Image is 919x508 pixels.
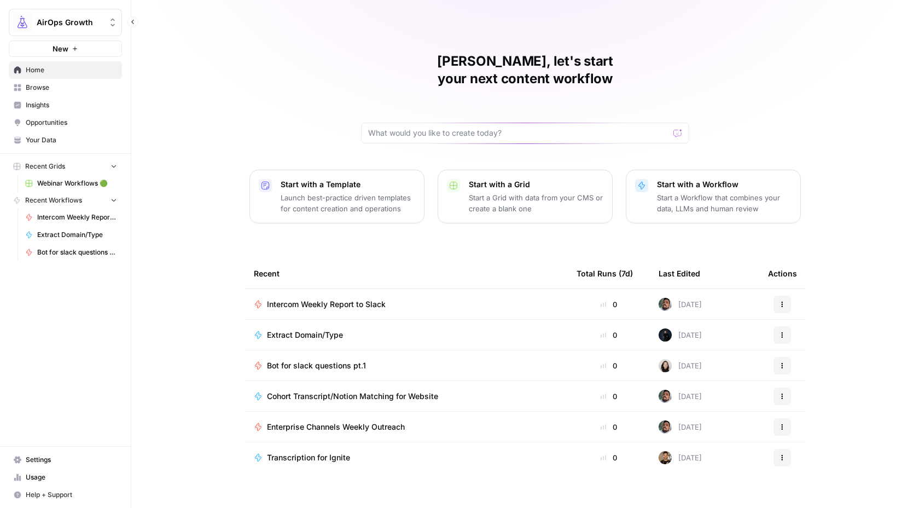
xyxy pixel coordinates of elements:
[26,100,117,110] span: Insights
[577,258,633,288] div: Total Runs (7d)
[267,330,343,340] span: Extract Domain/Type
[20,226,122,244] a: Extract Domain/Type
[9,158,122,175] button: Recent Grids
[254,360,559,371] a: Bot for slack questions pt.1
[9,469,122,486] a: Usage
[657,179,792,190] p: Start with a Workflow
[659,420,672,434] img: u93l1oyz1g39q1i4vkrv6vz0p6p4
[659,328,702,342] div: [DATE]
[9,451,122,469] a: Settings
[768,258,797,288] div: Actions
[267,299,386,310] span: Intercom Weekly Report to Slack
[626,170,801,223] button: Start with a WorkflowStart a Workflow that combines your data, LLMs and human review
[26,472,117,482] span: Usage
[659,359,702,372] div: [DATE]
[13,13,32,32] img: AirOps Growth Logo
[368,128,669,138] input: What would you like to create today?
[659,451,672,464] img: 36rz0nf6lyfqsoxlb67712aiq2cf
[37,17,103,28] span: AirOps Growth
[254,422,559,432] a: Enterprise Channels Weekly Outreach
[26,118,117,128] span: Opportunities
[281,179,415,190] p: Start with a Template
[20,244,122,261] a: Bot for slack questions pt.1
[577,422,641,432] div: 0
[26,135,117,145] span: Your Data
[9,486,122,504] button: Help + Support
[25,195,82,205] span: Recent Workflows
[20,175,122,192] a: Webinar Workflows 🟢
[659,258,700,288] div: Last Edited
[659,420,702,434] div: [DATE]
[659,390,702,403] div: [DATE]
[9,192,122,209] button: Recent Workflows
[577,360,641,371] div: 0
[659,451,702,464] div: [DATE]
[53,43,68,54] span: New
[26,83,117,93] span: Browse
[281,192,415,214] p: Launch best-practice driven templates for content creation and operations
[267,452,350,463] span: Transcription for Ignite
[249,170,424,223] button: Start with a TemplateLaunch best-practice driven templates for content creation and operations
[659,390,672,403] img: u93l1oyz1g39q1i4vkrv6vz0p6p4
[20,209,122,226] a: Intercom Weekly Report to Slack
[37,247,117,257] span: Bot for slack questions pt.1
[577,299,641,310] div: 0
[37,230,117,240] span: Extract Domain/Type
[469,192,603,214] p: Start a Grid with data from your CMS or create a blank one
[37,178,117,188] span: Webinar Workflows 🟢
[254,299,559,310] a: Intercom Weekly Report to Slack
[9,79,122,96] a: Browse
[37,212,117,222] span: Intercom Weekly Report to Slack
[9,9,122,36] button: Workspace: AirOps Growth
[657,192,792,214] p: Start a Workflow that combines your data, LLMs and human review
[9,96,122,114] a: Insights
[9,114,122,131] a: Opportunities
[577,452,641,463] div: 0
[9,131,122,149] a: Your Data
[254,258,559,288] div: Recent
[26,65,117,75] span: Home
[267,422,405,432] span: Enterprise Channels Weekly Outreach
[267,391,438,402] span: Cohort Transcript/Notion Matching for Website
[26,455,117,465] span: Settings
[577,330,641,340] div: 0
[25,161,65,171] span: Recent Grids
[659,359,672,372] img: t5ef5oef8zpw1w4g2xghobes91mw
[469,179,603,190] p: Start with a Grid
[254,391,559,402] a: Cohort Transcript/Notion Matching for Website
[659,298,702,311] div: [DATE]
[254,452,559,463] a: Transcription for Ignite
[361,53,689,88] h1: [PERSON_NAME], let's start your next content workflow
[26,490,117,500] span: Help + Support
[659,328,672,342] img: mae98n22be7w2flmvint2g1h8u9g
[254,330,559,340] a: Extract Domain/Type
[577,391,641,402] div: 0
[659,298,672,311] img: u93l1oyz1g39q1i4vkrv6vz0p6p4
[267,360,366,371] span: Bot for slack questions pt.1
[438,170,613,223] button: Start with a GridStart a Grid with data from your CMS or create a blank one
[9,41,122,57] button: New
[9,61,122,79] a: Home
